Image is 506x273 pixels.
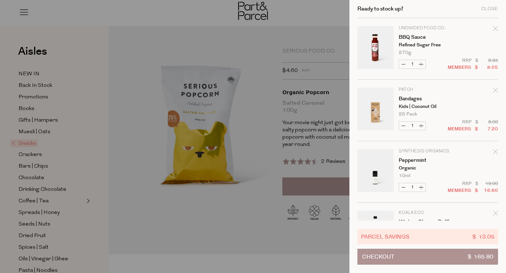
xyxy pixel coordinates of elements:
div: Remove Bandages [493,87,498,96]
span: Checkout [362,249,394,264]
p: Patch [399,88,455,92]
span: Parcel Savings [361,232,410,241]
input: QTY Peppermint [408,183,417,192]
span: 25 pack [399,112,417,117]
span: $ 165.80 [468,249,493,264]
div: Remove Peppermint [493,148,498,158]
div: Remove BBQ Sauce [493,25,498,35]
p: Synthesis Organics [399,149,455,154]
span: 10ml [399,173,410,178]
div: Close [481,7,498,11]
p: Refined Sugar Free [399,43,455,47]
span: $ 13.05 [472,232,494,241]
input: QTY BBQ Sauce [408,60,417,68]
span: 270g [399,50,411,55]
a: BBQ Sauce [399,35,455,40]
div: Remove Kitchen Cleaner Refill [493,210,498,219]
a: Kitchen Cleaner Refill [399,219,455,224]
input: QTY Bandages [408,122,417,130]
p: Koala Eco [399,211,455,215]
button: Checkout$ 165.80 [357,249,498,265]
a: Bandages [399,96,455,101]
p: Kids | Coconut Oil [399,104,455,109]
a: Peppermint [399,158,455,163]
p: Organic [399,166,455,171]
p: Undivided Food Co. [399,26,455,30]
h2: Ready to stock up? [357,6,403,12]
